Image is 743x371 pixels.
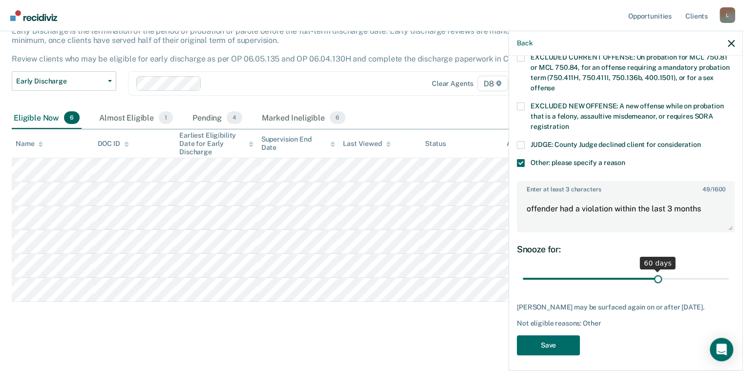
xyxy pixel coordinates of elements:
div: Almost Eligible [97,107,175,129]
span: 49 [702,186,710,193]
div: Not eligible reasons: Other [517,319,735,328]
button: Back [517,39,532,47]
div: Name [16,140,43,148]
img: Recidiviz [10,10,57,21]
div: [PERSON_NAME] may be surfaced again on or after [DATE]. [517,303,735,311]
div: Open Intercom Messenger [710,338,733,361]
span: D8 [477,76,508,91]
span: Early Discharge [16,77,104,85]
div: 60 days [640,257,676,269]
button: Save [517,335,580,355]
div: Status [425,140,446,148]
span: Other: please specify a reason [531,159,625,166]
span: / 1600 [702,186,725,193]
p: Early Discharge is the termination of the period of probation or parole before the full-term disc... [12,26,537,64]
div: Earliest Eligibility Date for Early Discharge [179,131,254,156]
div: Eligible Now [12,107,82,129]
span: 6 [64,111,80,124]
div: Marked Ineligible [260,107,347,129]
span: EXCLUDED NEW OFFENSE: A new offense while on probation that is a felony, assaultive misdemeanor, ... [531,102,723,130]
div: Last Viewed [343,140,390,148]
label: Enter at least 3 characters [518,182,734,193]
div: Supervision End Date [261,135,336,152]
div: DOC ID [98,140,129,148]
span: 4 [227,111,242,124]
div: Clear agents [432,80,473,88]
button: Profile dropdown button [720,7,735,23]
textarea: offender had a violation within the last 3 months [518,195,734,231]
div: Snooze for: [517,244,735,255]
div: L [720,7,735,23]
span: 1 [159,111,173,124]
div: Pending [191,107,244,129]
span: 6 [330,111,345,124]
div: Assigned to [507,140,552,148]
span: JUDGE: County Judge declined client for consideration [531,141,701,148]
